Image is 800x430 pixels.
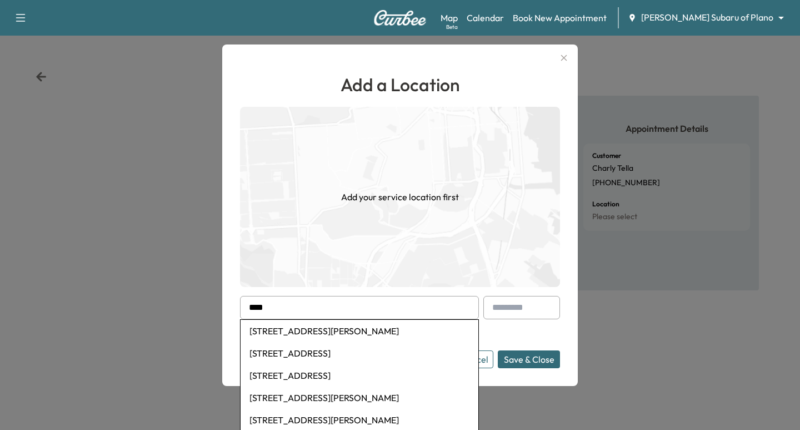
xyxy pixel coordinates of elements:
a: Calendar [467,11,504,24]
a: Book New Appointment [513,11,607,24]
li: [STREET_ADDRESS][PERSON_NAME] [241,320,478,342]
h1: Add a Location [240,71,560,98]
li: [STREET_ADDRESS][PERSON_NAME] [241,387,478,409]
li: [STREET_ADDRESS] [241,342,478,364]
img: empty-map-CL6vilOE.png [240,107,560,287]
a: MapBeta [441,11,458,24]
h1: Add your service location first [341,190,459,204]
li: [STREET_ADDRESS] [241,364,478,387]
img: Curbee Logo [373,10,427,26]
div: Beta [446,23,458,31]
span: [PERSON_NAME] Subaru of Plano [641,11,773,24]
button: Save & Close [498,350,560,368]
